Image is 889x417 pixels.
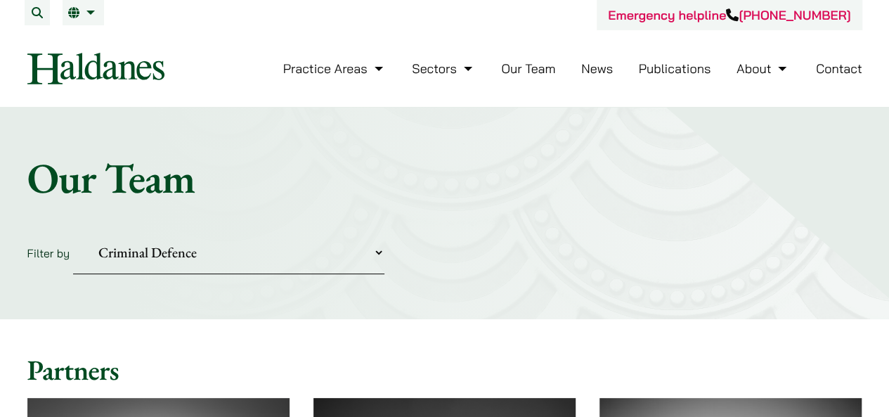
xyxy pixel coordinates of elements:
[608,7,850,23] a: Emergency helpline[PHONE_NUMBER]
[27,153,862,203] h1: Our Team
[27,246,70,260] label: Filter by
[639,60,711,77] a: Publications
[68,7,98,18] a: EN
[736,60,790,77] a: About
[501,60,555,77] a: Our Team
[581,60,613,77] a: News
[283,60,387,77] a: Practice Areas
[816,60,862,77] a: Contact
[27,53,164,84] img: Logo of Haldanes
[27,353,862,387] h2: Partners
[412,60,475,77] a: Sectors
